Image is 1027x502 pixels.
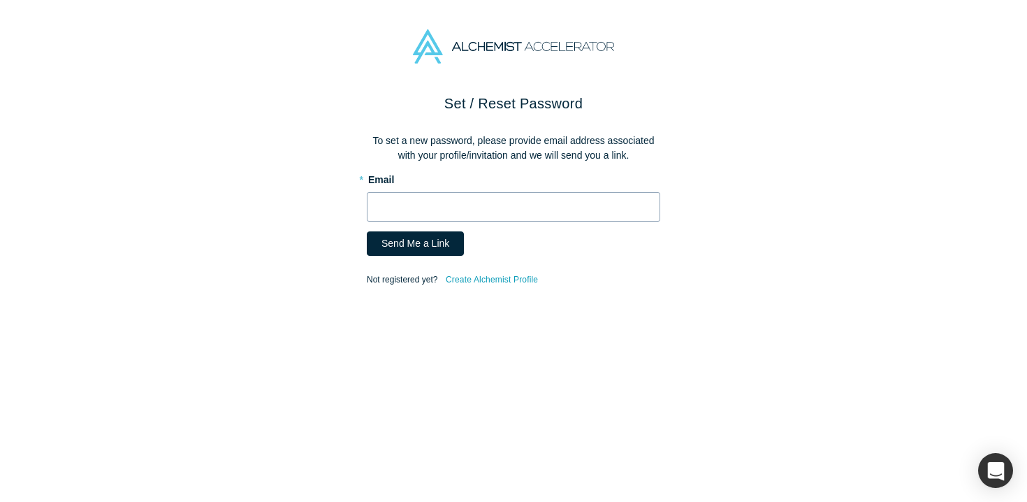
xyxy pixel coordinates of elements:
[367,275,437,285] span: Not registered yet?
[367,231,464,256] button: Send Me a Link
[367,168,660,187] label: Email
[367,93,660,114] h2: Set / Reset Password
[445,271,539,289] a: Create Alchemist Profile
[413,29,614,64] img: Alchemist Accelerator Logo
[367,134,660,163] p: To set a new password, please provide email address associated with your profile/invitation and w...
